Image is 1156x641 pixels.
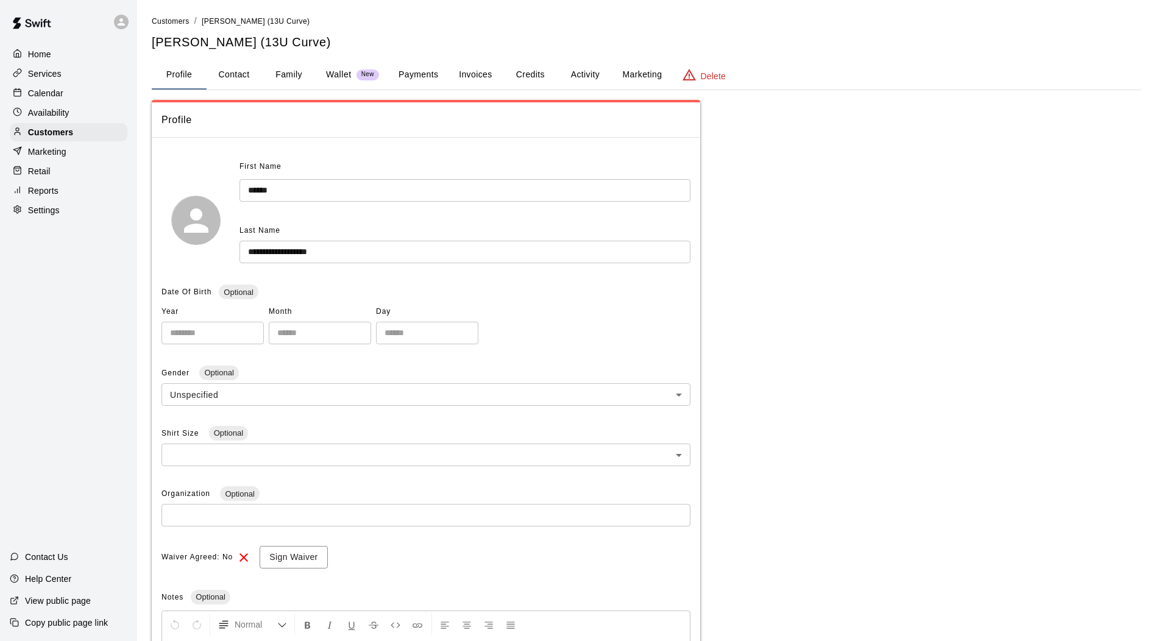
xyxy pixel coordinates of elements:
span: Day [376,302,478,322]
span: Waiver Agreed: No [161,548,233,567]
span: Optional [191,592,230,601]
p: Delete [701,70,726,82]
p: Contact Us [25,551,68,563]
span: Date Of Birth [161,288,211,296]
button: Family [261,60,316,90]
p: Home [28,48,51,60]
button: Marketing [612,60,672,90]
button: Insert Code [385,614,406,636]
p: Availability [28,107,69,119]
button: Format Italics [319,614,340,636]
span: Profile [161,112,690,128]
button: Formatting Options [213,614,292,636]
span: Optional [219,288,258,297]
li: / [194,15,197,27]
button: Credits [503,60,558,90]
p: Reports [28,185,59,197]
a: Services [10,65,127,83]
span: Customers [152,17,190,26]
span: Optional [220,489,259,498]
span: Gender [161,369,192,377]
h5: [PERSON_NAME] (13U Curve) [152,34,1141,51]
p: Copy public page link [25,617,108,629]
a: Customers [152,16,190,26]
button: Insert Link [407,614,428,636]
span: New [356,71,379,79]
button: Undo [165,614,185,636]
a: Customers [10,123,127,141]
a: Retail [10,162,127,180]
button: Justify Align [500,614,521,636]
a: Calendar [10,84,127,102]
p: Retail [28,165,51,177]
a: Availability [10,104,127,122]
div: basic tabs example [152,60,1141,90]
button: Format Strikethrough [363,614,384,636]
span: Notes [161,593,183,601]
p: Help Center [25,573,71,585]
a: Settings [10,201,127,219]
button: Redo [186,614,207,636]
span: Year [161,302,264,322]
button: Contact [207,60,261,90]
span: First Name [239,157,282,177]
div: Unspecified [161,383,690,406]
a: Marketing [10,143,127,161]
button: Center Align [456,614,477,636]
p: Settings [28,204,60,216]
span: Optional [209,428,248,437]
span: Last Name [239,226,280,235]
button: Right Align [478,614,499,636]
p: Customers [28,126,73,138]
p: Wallet [326,68,352,81]
span: Normal [235,618,277,631]
p: Services [28,68,62,80]
button: Activity [558,60,612,90]
button: Format Underline [341,614,362,636]
button: Format Bold [297,614,318,636]
button: Invoices [448,60,503,90]
span: Shirt Size [161,429,202,437]
span: Organization [161,489,213,498]
button: Left Align [434,614,455,636]
p: Calendar [28,87,63,99]
p: Marketing [28,146,66,158]
p: View public page [25,595,91,607]
nav: breadcrumb [152,15,1141,28]
button: Sign Waiver [260,546,327,568]
a: Home [10,45,127,63]
button: Profile [152,60,207,90]
a: Reports [10,182,127,200]
button: Payments [389,60,448,90]
span: Month [269,302,371,322]
span: [PERSON_NAME] (13U Curve) [202,17,310,26]
span: Optional [199,368,238,377]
